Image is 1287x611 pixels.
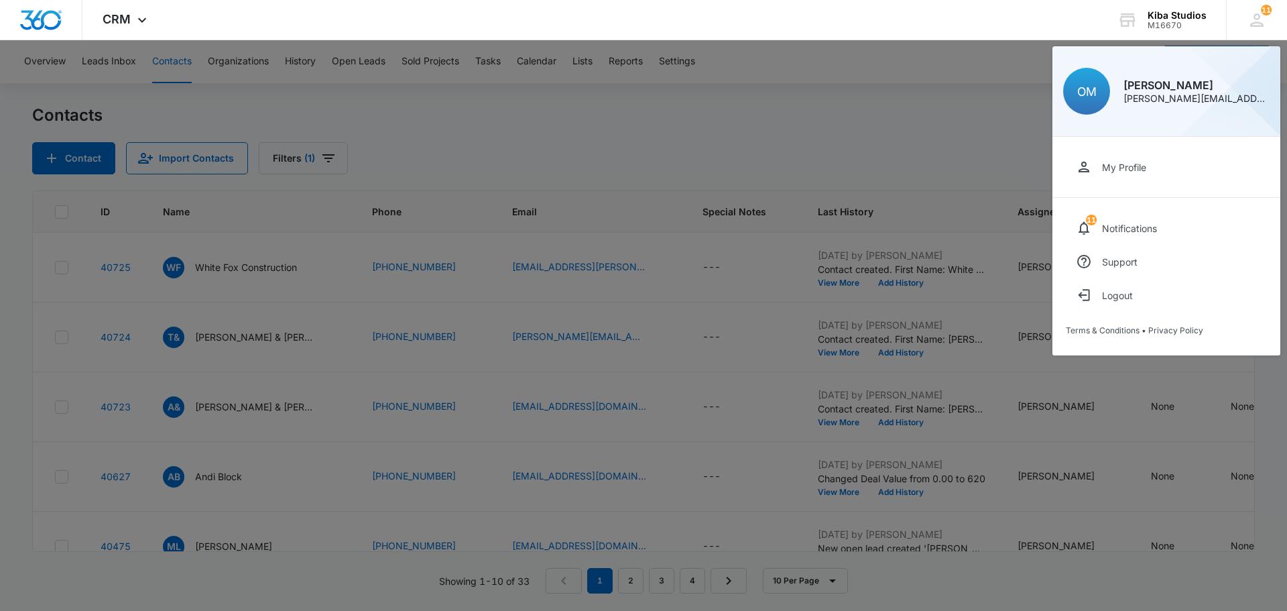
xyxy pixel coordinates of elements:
div: account id [1148,21,1207,30]
div: Logout [1102,290,1133,301]
a: notifications countNotifications [1066,211,1267,245]
div: notifications count [1261,5,1272,15]
a: Support [1066,245,1267,278]
div: account name [1148,10,1207,21]
button: Logout [1066,278,1267,312]
div: Support [1102,256,1138,268]
a: Privacy Policy [1148,325,1203,335]
div: Notifications [1102,223,1157,234]
div: • [1066,325,1267,335]
div: My Profile [1102,162,1146,173]
span: CRM [103,12,131,26]
a: Terms & Conditions [1066,325,1140,335]
div: notifications count [1086,215,1097,225]
span: 11 [1261,5,1272,15]
span: OM [1077,85,1097,99]
span: 11 [1086,215,1097,225]
div: [PERSON_NAME][EMAIL_ADDRESS][DOMAIN_NAME] [1123,94,1270,103]
a: My Profile [1066,150,1267,184]
div: [PERSON_NAME] [1123,80,1270,91]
